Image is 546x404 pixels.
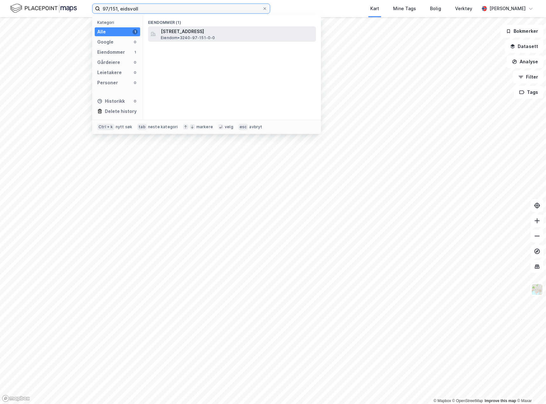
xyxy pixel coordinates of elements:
span: Eiendom • 3240-97-151-0-0 [161,35,215,40]
button: Analyse [507,55,543,68]
div: Google [97,38,113,46]
div: 0 [133,99,138,104]
div: 0 [133,80,138,85]
div: Alle [97,28,106,36]
a: OpenStreetMap [452,399,483,403]
div: 0 [133,60,138,65]
span: [STREET_ADDRESS] [161,28,313,35]
button: Bokmerker [501,25,543,38]
div: Ctrl + k [97,124,114,130]
div: Verktøy [455,5,472,12]
div: Kart [370,5,379,12]
div: avbryt [249,124,262,129]
div: markere [196,124,213,129]
iframe: Chat Widget [514,373,546,404]
button: Datasett [505,40,543,53]
div: Delete history [105,108,137,115]
a: Improve this map [485,399,516,403]
div: Historikk [97,97,125,105]
div: neste kategori [148,124,178,129]
input: Søk på adresse, matrikkel, gårdeiere, leietakere eller personer [100,4,262,13]
div: 0 [133,39,138,45]
div: velg [225,124,233,129]
a: Mapbox [433,399,451,403]
div: Mine Tags [393,5,416,12]
div: Personer [97,79,118,87]
div: Leietakere [97,69,122,76]
button: Filter [513,71,543,83]
div: Gårdeiere [97,59,120,66]
div: [PERSON_NAME] [489,5,526,12]
div: Kontrollprogram for chat [514,373,546,404]
div: tab [137,124,147,130]
div: Eiendommer [97,48,125,56]
div: Eiendommer (1) [143,15,321,26]
a: Mapbox homepage [2,395,30,402]
div: 0 [133,70,138,75]
img: logo.f888ab2527a4732fd821a326f86c7f29.svg [10,3,77,14]
div: esc [238,124,248,130]
div: Kategori [97,20,140,25]
div: nytt søk [116,124,133,129]
img: Z [531,283,543,296]
button: Tags [514,86,543,99]
div: 1 [133,50,138,55]
div: 1 [133,29,138,34]
div: Bolig [430,5,441,12]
